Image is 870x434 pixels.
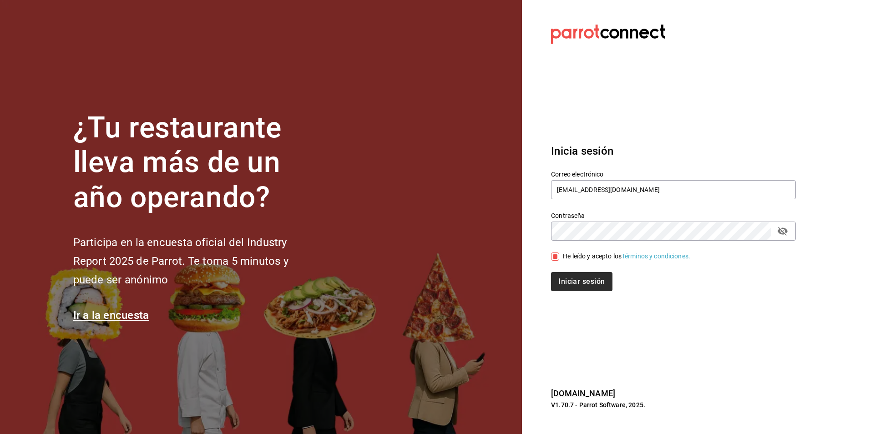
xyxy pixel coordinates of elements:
a: Ir a la encuesta [73,309,149,322]
h3: Inicia sesión [551,143,796,159]
p: V1.70.7 - Parrot Software, 2025. [551,400,796,409]
button: Iniciar sesión [551,272,612,291]
label: Correo electrónico [551,171,796,177]
a: Términos y condiciones. [622,252,690,260]
input: Ingresa tu correo electrónico [551,180,796,199]
button: passwordField [775,223,790,239]
label: Contraseña [551,212,796,218]
div: He leído y acepto los [563,252,690,261]
a: [DOMAIN_NAME] [551,389,615,398]
h2: Participa en la encuesta oficial del Industry Report 2025 de Parrot. Te toma 5 minutos y puede se... [73,233,319,289]
h1: ¿Tu restaurante lleva más de un año operando? [73,111,319,215]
